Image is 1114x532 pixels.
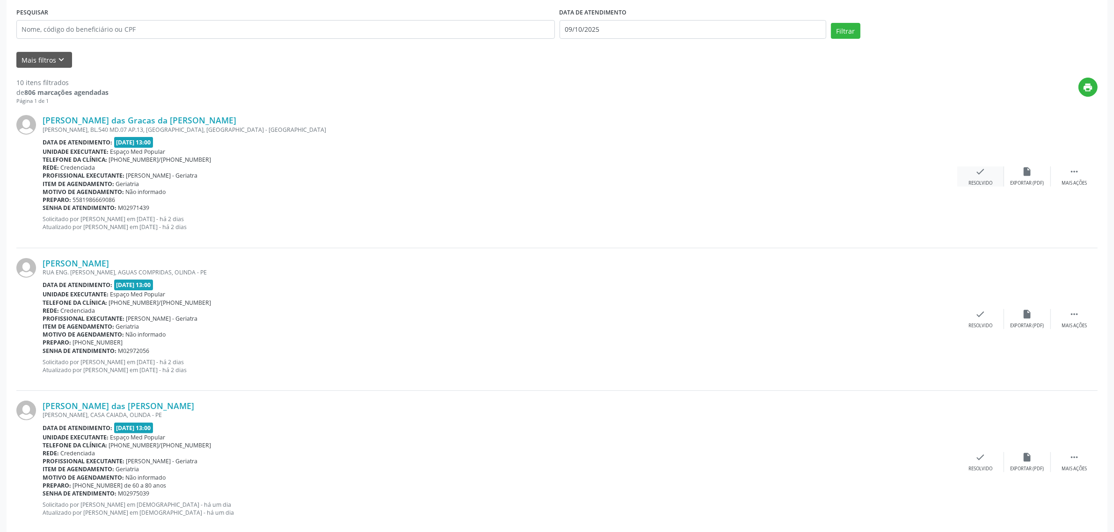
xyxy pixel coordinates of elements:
b: Unidade executante: [43,148,109,156]
i: keyboard_arrow_down [57,55,67,65]
b: Item de agendamento: [43,180,114,188]
a: [PERSON_NAME] [43,258,109,268]
span: M02971439 [118,204,150,212]
b: Item de agendamento: [43,323,114,331]
i:  [1069,166,1079,177]
div: Resolvido [968,466,992,472]
span: Credenciada [61,164,95,172]
b: Item de agendamento: [43,465,114,473]
p: Solicitado por [PERSON_NAME] em [DATE] - há 2 dias Atualizado por [PERSON_NAME] em [DATE] - há 2 ... [43,358,957,374]
b: Data de atendimento: [43,424,112,432]
b: Data de atendimento: [43,281,112,289]
span: M02975039 [118,489,150,497]
span: Não informado [126,474,166,482]
b: Unidade executante: [43,433,109,441]
span: Espaço Med Popular [110,148,166,156]
span: Não informado [126,331,166,338]
img: img [16,258,36,278]
b: Telefone da clínica: [43,441,107,449]
b: Profissional executante: [43,457,124,465]
span: Geriatria [116,180,139,188]
a: [PERSON_NAME] das Gracas da [PERSON_NAME] [43,115,236,125]
b: Senha de atendimento: [43,347,116,355]
b: Rede: [43,449,59,457]
span: [PHONE_NUMBER]/[PHONE_NUMBER] [109,299,211,307]
b: Unidade executante: [43,290,109,298]
div: Exportar (PDF) [1011,466,1044,472]
div: Exportar (PDF) [1011,323,1044,329]
i:  [1069,309,1079,319]
div: Mais ações [1062,323,1087,329]
span: Espaço Med Popular [110,433,166,441]
p: Solicitado por [PERSON_NAME] em [DEMOGRAPHIC_DATA] - há um dia Atualizado por [PERSON_NAME] em [D... [43,501,957,517]
span: [DATE] 13:00 [114,137,153,148]
img: img [16,115,36,135]
b: Rede: [43,307,59,315]
strong: 806 marcações agendadas [24,88,109,97]
label: PESQUISAR [16,6,48,20]
div: Mais ações [1062,466,1087,472]
b: Preparo: [43,482,71,489]
span: [DATE] 13:00 [114,423,153,433]
input: Selecione um intervalo [560,20,826,39]
b: Profissional executante: [43,172,124,180]
p: Solicitado por [PERSON_NAME] em [DATE] - há 2 dias Atualizado por [PERSON_NAME] em [DATE] - há 2 ... [43,215,957,231]
div: Resolvido [968,323,992,329]
b: Telefone da clínica: [43,156,107,164]
b: Telefone da clínica: [43,299,107,307]
div: [PERSON_NAME], BL.540 MD.07 AP.13, [GEOGRAPHIC_DATA], [GEOGRAPHIC_DATA] - [GEOGRAPHIC_DATA] [43,126,957,134]
i: check [976,309,986,319]
i: check [976,166,986,177]
label: DATA DE ATENDIMENTO [560,6,627,20]
b: Preparo: [43,338,71,346]
span: [PHONE_NUMBER]/[PHONE_NUMBER] [109,156,211,164]
span: Não informado [126,188,166,196]
i: check [976,452,986,462]
input: Nome, código do beneficiário ou CPF [16,20,555,39]
button: Filtrar [831,23,860,39]
div: 10 itens filtrados [16,78,109,87]
span: [PHONE_NUMBER] de 60 a 80 anos [73,482,167,489]
span: [PHONE_NUMBER] [73,338,123,346]
span: [DATE] 13:00 [114,280,153,290]
b: Senha de atendimento: [43,489,116,497]
span: M02972056 [118,347,150,355]
span: [PERSON_NAME] - Geriatra [126,457,198,465]
b: Motivo de agendamento: [43,188,124,196]
i: insert_drive_file [1022,452,1033,462]
div: de [16,87,109,97]
i: insert_drive_file [1022,166,1033,177]
a: [PERSON_NAME] das [PERSON_NAME] [43,401,194,411]
b: Rede: [43,164,59,172]
span: Geriatria [116,465,139,473]
b: Motivo de agendamento: [43,474,124,482]
div: Página 1 de 1 [16,97,109,105]
span: Credenciada [61,449,95,457]
button: Mais filtroskeyboard_arrow_down [16,52,72,68]
i:  [1069,452,1079,462]
button: print [1078,78,1098,97]
div: [PERSON_NAME], CASA CAIADA, OLINDA - PE [43,411,957,419]
div: RUA ENG. [PERSON_NAME], AGUAS COMPRIDAS, OLINDA - PE [43,268,957,276]
img: img [16,401,36,420]
span: [PERSON_NAME] - Geriatra [126,172,198,180]
span: [PHONE_NUMBER]/[PHONE_NUMBER] [109,441,211,449]
b: Preparo: [43,196,71,204]
i: insert_drive_file [1022,309,1033,319]
span: 5581986669086 [73,196,116,204]
div: Resolvido [968,180,992,187]
span: [PERSON_NAME] - Geriatra [126,315,198,323]
b: Senha de atendimento: [43,204,116,212]
span: Espaço Med Popular [110,290,166,298]
i: print [1083,82,1093,93]
b: Motivo de agendamento: [43,331,124,338]
b: Data de atendimento: [43,138,112,146]
div: Mais ações [1062,180,1087,187]
span: Geriatria [116,323,139,331]
div: Exportar (PDF) [1011,180,1044,187]
b: Profissional executante: [43,315,124,323]
span: Credenciada [61,307,95,315]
